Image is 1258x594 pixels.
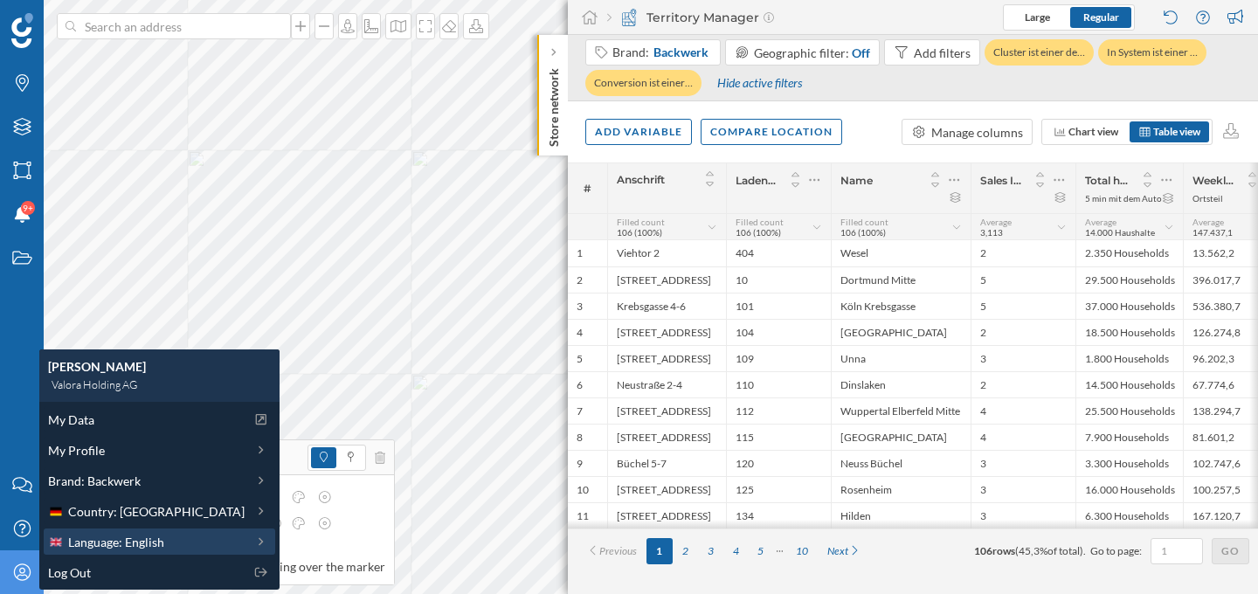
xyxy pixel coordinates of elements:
div: 2.350 Households [1075,240,1183,266]
div: 3 [971,502,1075,528]
div: 2 [971,240,1075,266]
div: 5 [971,266,1075,293]
div: 101 [726,293,831,319]
span: # [577,181,598,197]
div: 18.500 Households [1075,319,1183,345]
div: 7.900 Households [1075,424,1183,450]
div: 6 [577,378,583,392]
span: 45,3% [1019,544,1047,557]
span: Table view [1153,125,1200,138]
div: [STREET_ADDRESS] [607,476,726,502]
span: Average [1192,217,1224,227]
div: Köln Krebsgasse [831,293,971,319]
span: rows [992,544,1015,557]
span: Support [37,12,100,28]
div: Rosenheim [831,476,971,502]
div: Conversion ist einer… [585,70,702,96]
img: Geoblink Logo [11,13,33,48]
span: 106 (100%) [840,227,886,238]
span: Geographic filter: [754,45,849,60]
div: Valora Holding AG [48,376,271,393]
div: 125 [726,476,831,502]
div: Krebsgasse 4-6 [607,293,726,319]
div: Off [852,44,870,62]
span: Total households [1085,174,1130,187]
div: [GEOGRAPHIC_DATA] [831,424,971,450]
img: territory-manager.svg [620,9,638,26]
span: My Profile [48,441,105,459]
span: Anschrift [617,173,665,186]
span: Average [980,217,1012,227]
span: Chart view [1068,125,1118,138]
div: Wesel [831,240,971,266]
span: Backwerk [653,44,708,61]
span: 106 (100%) [617,227,662,238]
div: Add filters [914,44,971,62]
span: Language: English [68,533,164,551]
span: 106 [974,544,992,557]
div: Hide active filters [707,68,812,99]
div: 5 [577,352,583,366]
div: 112 [726,397,831,424]
div: 6.300 Households [1075,502,1183,528]
span: My Data [48,411,94,429]
div: 3 [971,450,1075,476]
input: 1 [1156,542,1198,560]
span: Name [840,174,873,187]
div: 8 [577,431,583,445]
div: 10 [577,483,589,497]
div: Unna [831,345,971,371]
div: 29.500 Households [1075,266,1183,293]
div: 11 [577,509,589,523]
div: Territory Manager [607,9,774,26]
div: 2 [577,273,583,287]
span: Go to page: [1090,543,1142,559]
div: 134 [726,502,831,528]
div: 109 [726,345,831,371]
div: 1.800 Households [1075,345,1183,371]
div: 3 [577,300,583,314]
div: 16.000 Households [1075,476,1183,502]
div: [STREET_ADDRESS] [607,345,726,371]
div: Dinslaken [831,371,971,397]
div: 120 [726,450,831,476]
div: [GEOGRAPHIC_DATA] [831,319,971,345]
span: 14.000 Haushalte [1085,227,1155,238]
div: 5 min mit dem Auto [1085,192,1162,204]
div: 3 [971,345,1075,371]
div: 4 [971,397,1075,424]
span: Regular [1083,10,1119,24]
div: [STREET_ADDRESS] [607,266,726,293]
span: Sales Index [980,174,1023,187]
div: Ortsteil [1192,192,1223,204]
span: Laden-ID [736,174,778,187]
div: Büchel 5-7 [607,450,726,476]
span: Filled count [736,217,784,227]
div: [STREET_ADDRESS] [607,502,726,528]
div: Dortmund Mitte [831,266,971,293]
div: In System ist einer … [1098,39,1206,66]
div: [PERSON_NAME] [48,358,271,376]
div: [STREET_ADDRESS] [607,424,726,450]
p: Store network [545,61,563,147]
div: 14.500 Households [1075,371,1183,397]
span: Brand: Backwerk [48,472,141,490]
span: ( [1015,544,1019,557]
span: 3,113 [980,227,1003,238]
div: 37.000 Households [1075,293,1183,319]
div: Brand: [612,44,711,61]
div: Manage columns [931,123,1023,142]
div: 3.300 Households [1075,450,1183,476]
span: 147.437,1 [1192,227,1233,238]
div: 7 [577,404,583,418]
div: [STREET_ADDRESS] [607,397,726,424]
div: 110 [726,371,831,397]
div: 4 [577,326,583,340]
span: Large [1025,10,1050,24]
span: Weekly avg unique visitors 2024 [1192,174,1235,187]
span: 106 (100%) [736,227,781,238]
div: Wuppertal Elberfeld Mitte [831,397,971,424]
div: Hilden [831,502,971,528]
div: Neustraße 2-4 [607,371,726,397]
div: 5 [971,293,1075,319]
